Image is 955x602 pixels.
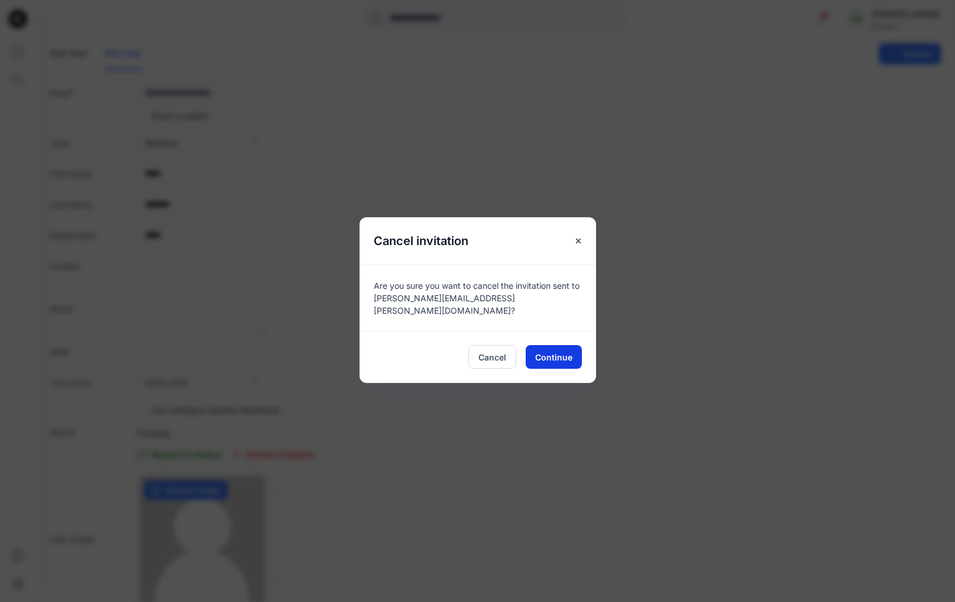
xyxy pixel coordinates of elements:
span: Cancel [478,351,506,363]
button: Close [568,230,589,252]
h5: Cancel invitation [360,217,483,265]
button: Cancel [468,345,516,369]
p: Are you sure you want to cancel the invitation sent to [PERSON_NAME][EMAIL_ADDRESS][PERSON_NAME][... [374,279,582,317]
button: Continue [526,345,582,369]
span: Continue [535,351,572,363]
